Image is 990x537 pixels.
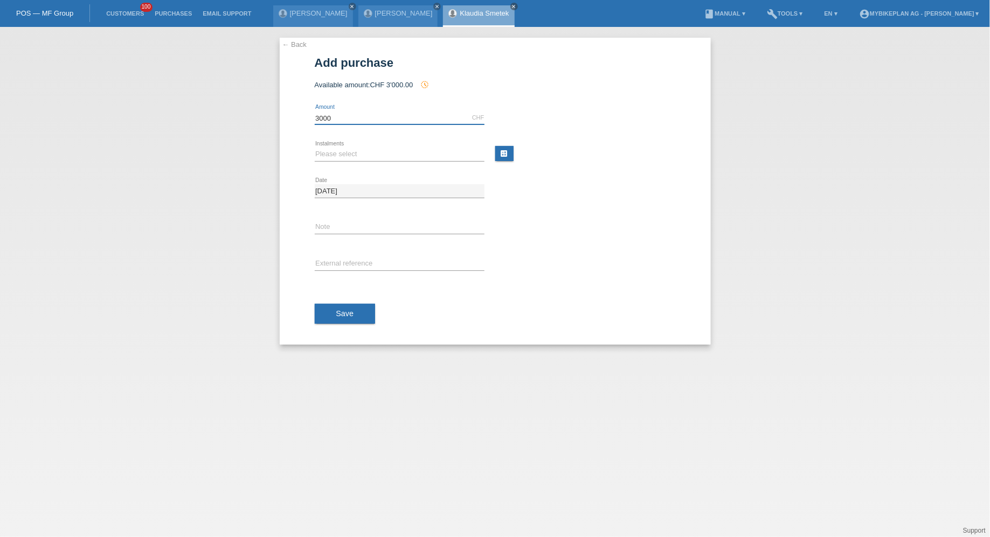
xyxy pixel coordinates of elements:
[16,9,73,17] a: POS — MF Group
[819,10,843,17] a: EN ▾
[854,10,985,17] a: account_circleMybikeplan AG - [PERSON_NAME] ▾
[495,146,514,161] a: calculate
[315,80,676,89] div: Available amount:
[315,304,376,324] button: Save
[859,9,870,19] i: account_circle
[101,10,149,17] a: Customers
[510,3,518,10] a: close
[315,56,676,69] h1: Add purchase
[415,81,429,89] span: Since the authorization, a purchase has been added, which influences a future authorization and t...
[460,9,509,17] a: Klaudia Smetek
[698,10,751,17] a: bookManual ▾
[375,9,433,17] a: [PERSON_NAME]
[767,9,778,19] i: build
[472,114,484,121] div: CHF
[704,9,715,19] i: book
[140,3,153,12] span: 100
[434,4,440,9] i: close
[197,10,257,17] a: Email Support
[420,80,429,89] i: history_toggle_off
[761,10,808,17] a: buildTools ▾
[149,10,197,17] a: Purchases
[290,9,348,17] a: [PERSON_NAME]
[500,149,509,158] i: calculate
[282,40,307,48] a: ← Back
[350,4,355,9] i: close
[349,3,356,10] a: close
[511,4,517,9] i: close
[370,81,413,89] span: CHF 3'000.00
[963,527,986,534] a: Support
[336,309,354,318] span: Save
[433,3,441,10] a: close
